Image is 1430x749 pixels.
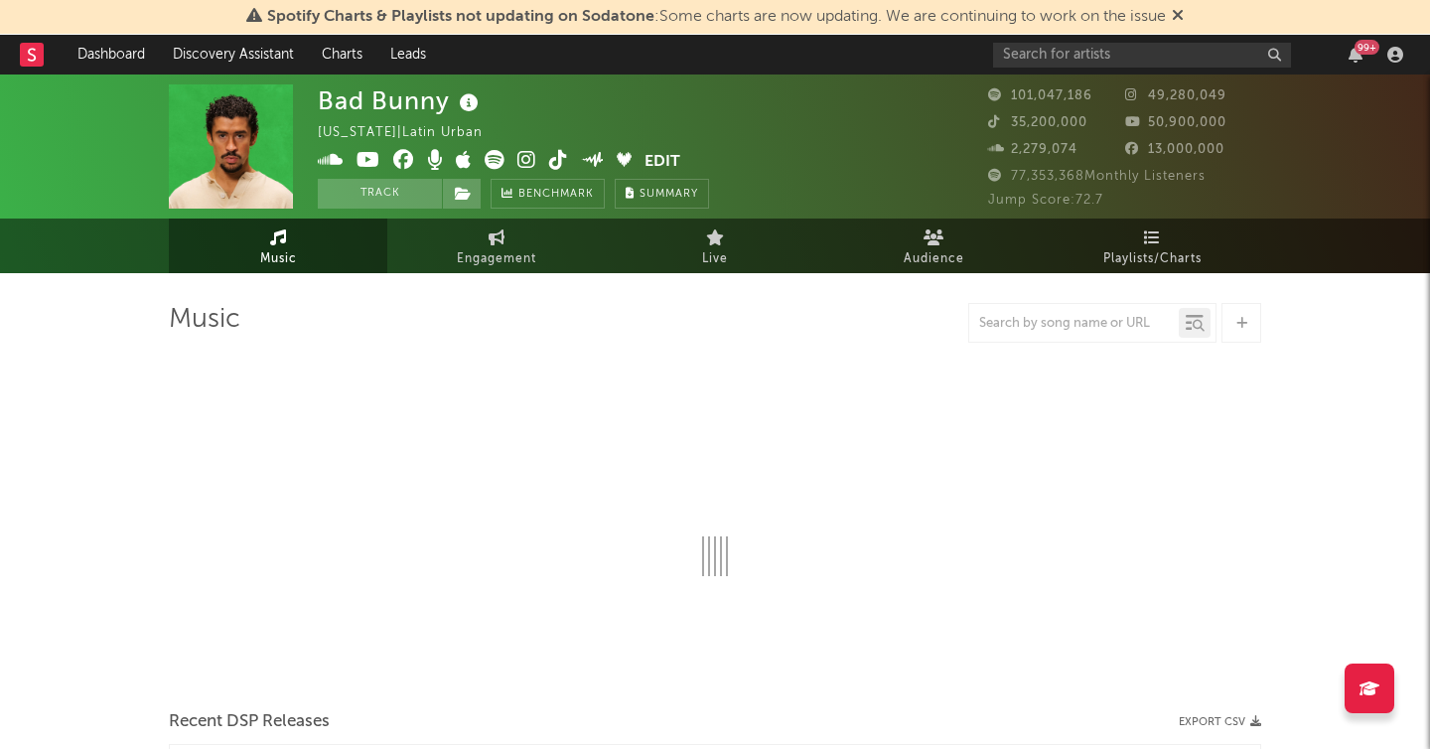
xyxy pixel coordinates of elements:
span: 35,200,000 [988,116,1087,129]
a: Leads [376,35,440,75]
span: Jump Score: 72.7 [988,194,1103,207]
a: Discovery Assistant [159,35,308,75]
span: 101,047,186 [988,89,1092,102]
span: Music [260,247,297,271]
span: Audience [904,247,964,271]
span: 13,000,000 [1125,143,1224,156]
span: Spotify Charts & Playlists not updating on Sodatone [267,9,654,25]
a: Playlists/Charts [1043,219,1261,273]
span: 50,900,000 [1125,116,1226,129]
a: Audience [824,219,1043,273]
a: Benchmark [491,179,605,209]
span: Recent DSP Releases [169,710,330,734]
a: Dashboard [64,35,159,75]
span: Live [702,247,728,271]
span: Playlists/Charts [1103,247,1202,271]
span: : Some charts are now updating. We are continuing to work on the issue [267,9,1166,25]
span: 49,280,049 [1125,89,1226,102]
span: 77,353,368 Monthly Listeners [988,170,1206,183]
button: Track [318,179,442,209]
span: Summary [640,189,698,200]
button: Edit [644,150,680,175]
input: Search for artists [993,43,1291,68]
span: Dismiss [1172,9,1184,25]
button: 99+ [1349,47,1362,63]
a: Music [169,219,387,273]
span: 2,279,074 [988,143,1077,156]
div: 99 + [1355,40,1379,55]
button: Summary [615,179,709,209]
a: Live [606,219,824,273]
button: Export CSV [1179,716,1261,728]
span: Benchmark [518,183,594,207]
a: Charts [308,35,376,75]
div: [US_STATE] | Latin Urban [318,121,505,145]
span: Engagement [457,247,536,271]
input: Search by song name or URL [969,316,1179,332]
div: Bad Bunny [318,84,484,117]
a: Engagement [387,219,606,273]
